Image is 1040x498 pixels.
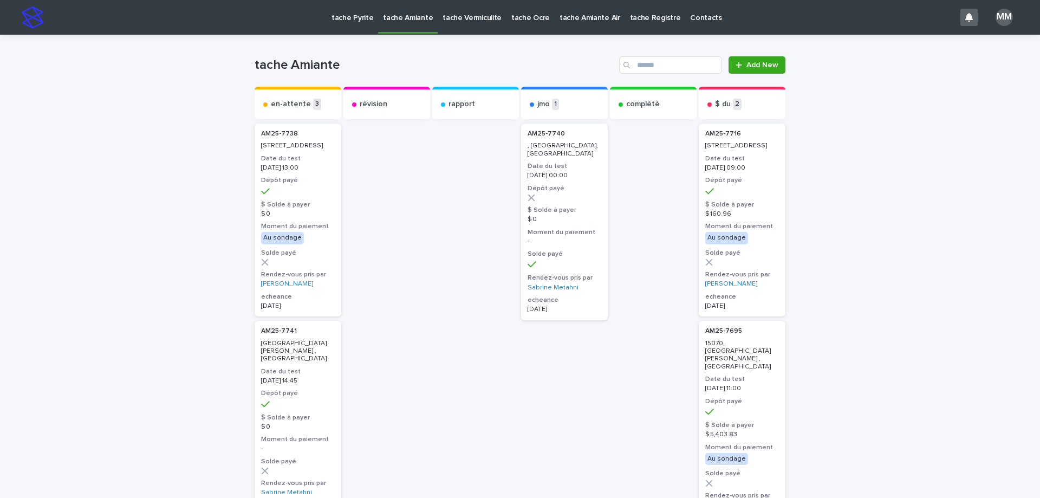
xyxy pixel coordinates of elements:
h3: Rendez-vous pris par [261,479,335,488]
p: 3 [313,99,321,110]
p: [STREET_ADDRESS] [261,142,335,150]
h3: Solde payé [705,249,779,257]
p: [DATE] [261,302,335,310]
h3: Date du test [528,162,601,171]
p: [STREET_ADDRESS] [705,142,779,150]
p: - [261,445,335,452]
h3: Moment du paiement [705,222,779,231]
p: $ 0 [261,423,335,431]
p: $ 5,403.83 [705,431,779,438]
p: rapport [448,100,475,109]
p: AM25-7716 [705,130,779,138]
p: [DATE] [705,302,779,310]
p: $ 0 [528,216,601,223]
h3: $ Solde à payer [705,201,779,209]
a: [PERSON_NAME] [261,280,313,288]
h3: Moment du paiement [261,435,335,444]
a: Sabrine Metahni [261,489,312,496]
p: jmo [537,100,550,109]
h3: Moment du paiement [705,443,779,452]
h3: echeance [528,296,601,305]
span: Add New [746,61,778,69]
p: 1 [552,99,559,110]
p: [GEOGRAPHIC_DATA][PERSON_NAME] , [GEOGRAPHIC_DATA] [261,340,335,363]
p: [DATE] 09:00 [705,164,779,172]
input: Search [619,56,722,74]
p: , [GEOGRAPHIC_DATA], [GEOGRAPHIC_DATA] [528,142,601,158]
p: [DATE] 13:00 [261,164,335,172]
img: stacker-logo-s-only.png [22,7,43,28]
h3: Solde payé [261,249,335,257]
p: - [528,238,601,245]
div: Au sondage [705,232,748,244]
h3: echeance [705,293,779,301]
h1: tache Amiante [255,57,615,73]
h3: Dépôt payé [261,176,335,185]
h3: Date du test [705,154,779,163]
h3: Date du test [705,375,779,384]
h3: Moment du paiement [528,228,601,237]
h3: Solde payé [261,457,335,466]
a: AM25-7716 [STREET_ADDRESS]Date du test[DATE] 09:00Dépôt payé$ Solde à payer$ 160.96Moment du paie... [699,124,785,316]
div: Au sondage [705,453,748,465]
div: MM [996,9,1013,26]
h3: Rendez-vous pris par [261,270,335,279]
h3: Dépôt payé [705,176,779,185]
h3: Solde payé [705,469,779,478]
h3: Date du test [261,367,335,376]
p: en-attente [271,100,311,109]
p: [DATE] 14:45 [261,377,335,385]
h3: $ Solde à payer [528,206,601,215]
p: $ du [715,100,731,109]
h3: Dépôt payé [705,397,779,406]
p: AM25-7740 [528,130,601,138]
p: 2 [733,99,742,110]
h3: Rendez-vous pris par [705,270,779,279]
div: Au sondage [261,232,304,244]
p: $ 0 [261,210,335,218]
h3: $ Solde à payer [705,421,779,430]
p: 15070, [GEOGRAPHIC_DATA][PERSON_NAME] , [GEOGRAPHIC_DATA] [705,340,779,371]
h3: Dépôt payé [261,389,335,398]
a: Sabrine Metahni [528,284,578,292]
h3: Dépôt payé [528,184,601,193]
a: AM25-7740 , [GEOGRAPHIC_DATA], [GEOGRAPHIC_DATA]Date du test[DATE] 00:00Dépôt payé$ Solde à payer... [521,124,608,320]
a: Add New [729,56,785,74]
h3: $ Solde à payer [261,413,335,422]
h3: Date du test [261,154,335,163]
h3: Rendez-vous pris par [528,274,601,282]
p: [DATE] [528,306,601,313]
p: AM25-7741 [261,327,335,335]
h3: echeance [261,293,335,301]
p: AM25-7738 [261,130,335,138]
p: complété [626,100,660,109]
a: [PERSON_NAME] [705,280,757,288]
h3: $ Solde à payer [261,201,335,209]
p: $ 160.96 [705,210,779,218]
p: [DATE] 11:00 [705,385,779,392]
a: AM25-7738 [STREET_ADDRESS]Date du test[DATE] 13:00Dépôt payé$ Solde à payer$ 0Moment du paiementA... [255,124,341,316]
p: AM25-7695 [705,327,779,335]
h3: Solde payé [528,250,601,258]
p: révision [360,100,387,109]
h3: Moment du paiement [261,222,335,231]
p: [DATE] 00:00 [528,172,601,179]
